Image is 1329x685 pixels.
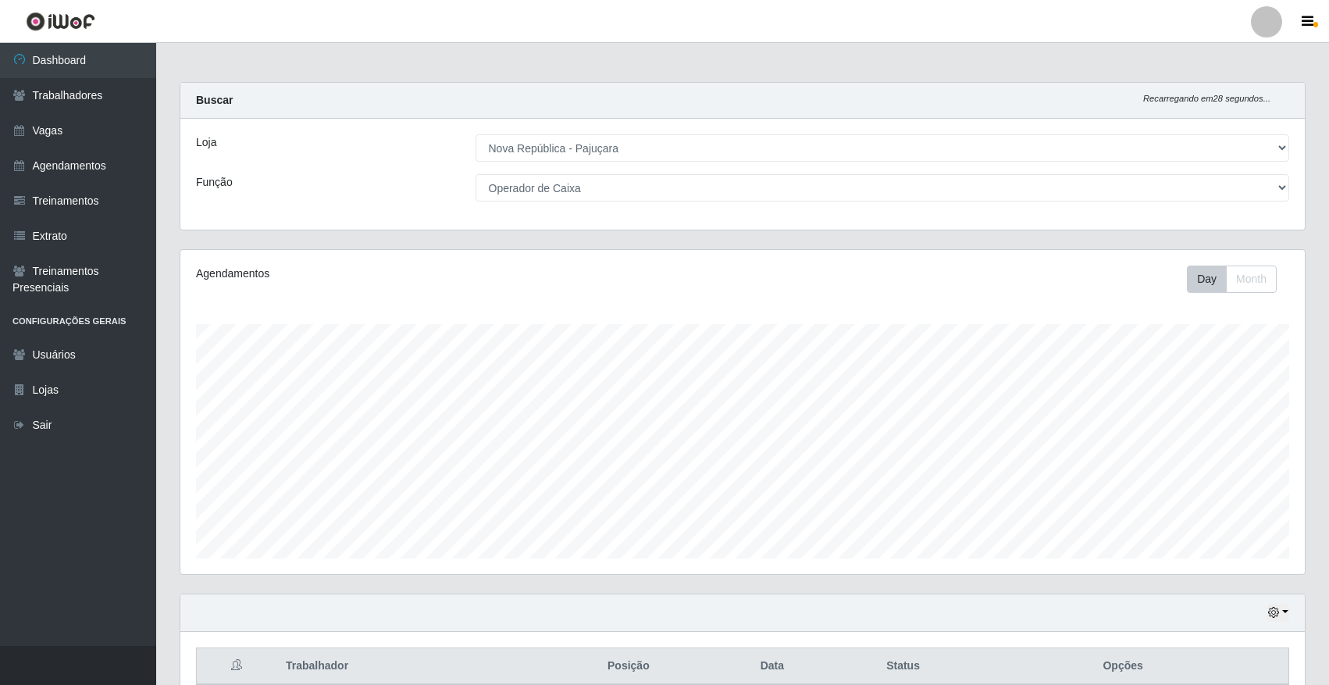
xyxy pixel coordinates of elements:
img: CoreUI Logo [26,12,95,31]
th: Trabalhador [276,648,561,685]
i: Recarregando em 28 segundos... [1143,94,1270,103]
th: Opções [957,648,1288,685]
th: Data [696,648,849,685]
th: Posição [561,648,696,685]
label: Função [196,174,233,191]
th: Status [849,648,958,685]
strong: Buscar [196,94,233,106]
label: Loja [196,134,216,151]
div: Agendamentos [196,266,638,282]
button: Day [1187,266,1227,293]
div: First group [1187,266,1277,293]
div: Toolbar with button groups [1187,266,1289,293]
button: Month [1226,266,1277,293]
